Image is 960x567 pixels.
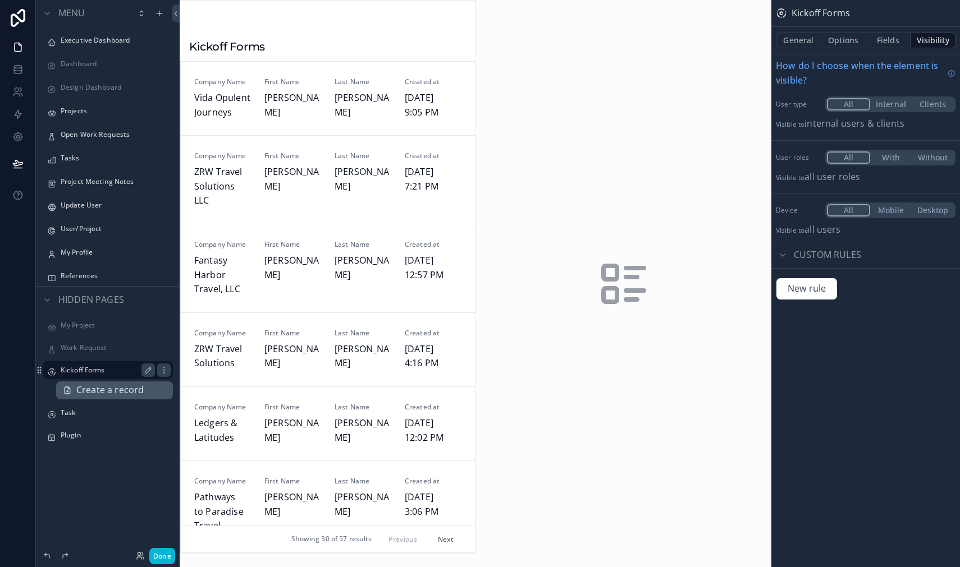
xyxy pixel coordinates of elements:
[912,151,954,164] button: Without
[61,321,171,330] label: My Project
[912,204,954,216] button: Desktop
[776,59,943,87] span: How do I choose when the element is visible?
[291,535,372,544] span: Showing 30 of 57 results
[912,98,954,110] button: Clients
[776,206,821,215] label: Device
[149,548,175,564] button: Done
[776,170,956,185] p: Visible to
[911,33,956,48] button: Visibility
[61,271,171,280] label: References
[61,343,171,352] label: Work Request
[827,151,870,164] button: All
[804,223,840,236] span: all users
[61,408,171,417] label: Task
[827,204,870,216] button: All
[61,130,171,139] label: Open Work Requests
[804,117,904,130] span: Internal users & clients
[76,383,144,398] span: Create a record
[776,100,821,109] label: User type
[783,282,830,296] span: New rule
[61,59,171,68] label: Dashboard
[776,223,956,237] p: Visible to
[61,154,171,163] label: Tasks
[61,248,171,257] label: My Profile
[776,117,956,131] p: Visible to
[776,153,821,162] label: User roles
[870,151,912,164] button: With
[821,33,866,48] button: Options
[61,36,171,45] label: Executive Dashboard
[792,6,850,21] span: Kickoff Forms
[61,366,150,375] label: Kickoff Forms
[827,98,870,110] button: All
[61,83,171,92] label: Design Dashboard
[61,177,171,186] label: Project Meeting Notes
[866,33,911,48] button: Fields
[870,98,912,110] button: Internal
[58,293,124,307] span: Hidden pages
[870,204,912,216] button: Mobile
[776,33,821,48] button: General
[61,201,171,210] label: Update User
[776,59,956,87] a: How do I choose when the element is visible?
[430,531,461,548] button: Next
[794,248,861,262] span: Custom rules
[56,381,173,399] a: Create a record
[61,107,171,116] label: Projects
[61,224,171,233] label: User/Project
[61,431,171,440] label: Plugin
[58,6,85,21] span: Menu
[776,278,838,300] button: New rule
[804,170,860,183] span: All user roles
